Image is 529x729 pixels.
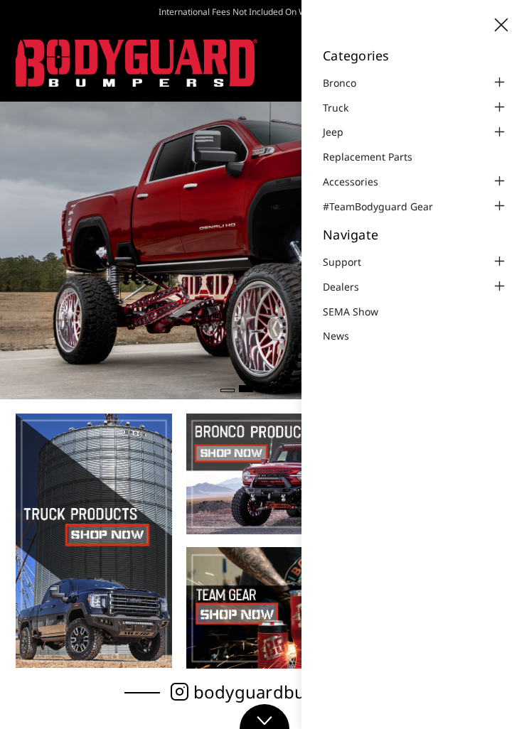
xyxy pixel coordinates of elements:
a: Click to Down [240,704,289,729]
h5: Navigate [323,228,508,241]
h5: Categories [323,49,508,62]
a: News [323,328,367,343]
a: Accessories [323,174,396,189]
img: BODYGUARD BUMPERS [16,39,257,87]
a: Support [323,254,379,269]
a: Truck [323,100,366,115]
a: Bronco [323,75,374,90]
a: Dealers [323,279,377,294]
a: Replacement Parts [323,149,430,164]
button: 4 of 5 [276,389,290,392]
a: #TeamBodyguard Gear [323,199,451,214]
button: 3 of 5 [257,389,272,392]
button: 1 of 5 [220,389,235,392]
a: Jeep [323,124,361,139]
button: 5 of 5 [294,389,309,392]
button: 2 of 5 [239,385,253,392]
span: bodyguardbumpers [193,684,358,699]
a: SEMA Show [323,304,396,319]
